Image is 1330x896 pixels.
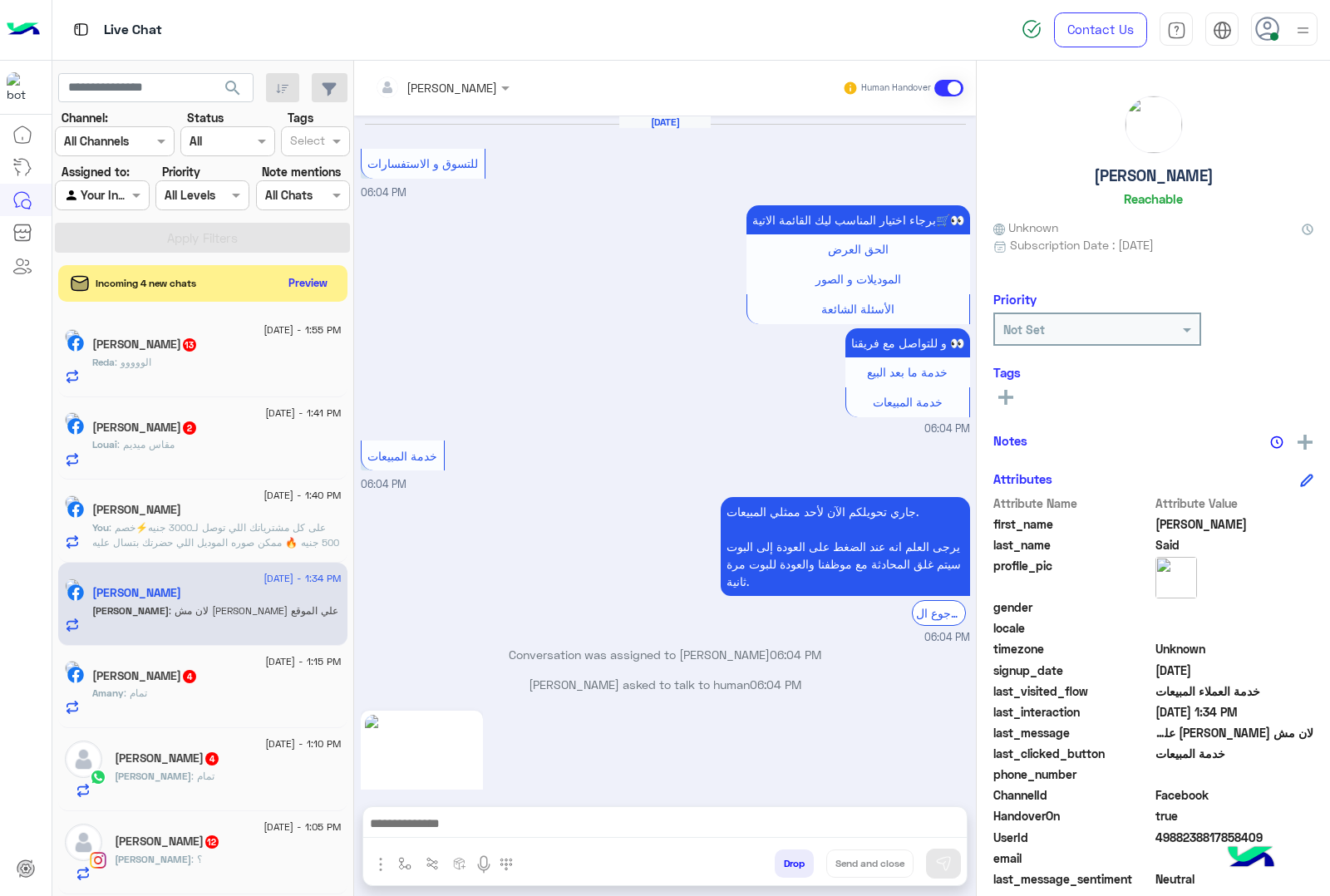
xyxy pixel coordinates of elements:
[1160,12,1193,47] a: tab
[419,849,446,877] button: Trigger scenario
[65,824,102,861] img: defaultAdmin.png
[775,849,814,878] button: Drop
[619,116,711,128] h6: [DATE]
[169,604,338,617] span: لان مش عارف الاقيه علي الموقع
[361,478,406,490] span: 06:04 PM
[1293,20,1313,41] img: profile
[67,667,84,683] img: Facebook
[361,646,970,663] p: Conversation was assigned to [PERSON_NAME]
[993,365,1313,380] h6: Tags
[867,365,948,379] span: خدمة ما بعد البيع
[371,854,391,874] img: send attachment
[92,503,181,517] h5: Azza Emara
[392,849,419,877] button: select flow
[1155,870,1314,888] span: 0
[1155,662,1314,679] span: 2025-05-06T09:03:25.202Z
[1155,703,1314,721] span: 2025-08-19T10:34:33.926Z
[92,687,124,699] span: Amany
[821,302,894,316] span: الأسئلة الشائعة
[1155,829,1314,846] span: 4988238817858409
[993,745,1152,762] span: last_clicked_button
[1155,557,1197,598] img: picture
[500,858,513,871] img: make a call
[361,186,406,199] span: 06:04 PM
[993,703,1152,721] span: last_interaction
[993,515,1152,533] span: first_name
[264,488,341,503] span: [DATE] - 1:40 PM
[115,834,220,849] h5: Ahmed Al-Ghazali
[1298,435,1313,450] img: add
[993,495,1152,512] span: Attribute Name
[62,109,108,126] label: Channel:
[65,329,80,344] img: picture
[993,619,1152,637] span: locale
[1155,849,1314,867] span: null
[1155,724,1314,741] span: لان مش عارف الاقيه علي الموقع
[92,521,339,549] span: على كل مشترياتك اللي توصل لـ3000 جنيه⚡خصم 500 جنيه 🔥 ممكن صوره الموديل اللي حضرتك بتسال عليه
[993,766,1152,783] span: phone_number
[1155,536,1314,554] span: Said
[1124,191,1183,206] h6: Reachable
[993,807,1152,825] span: HandoverOn
[92,669,198,683] h5: Amany Mahmoud Samer
[65,495,80,510] img: picture
[92,421,198,435] h5: Louai Kassem
[924,421,970,437] span: 06:04 PM
[115,751,220,766] h5: Ahmed
[750,677,801,692] span: 06:04 PM
[183,421,196,435] span: 2
[1167,21,1186,40] img: tab
[993,870,1152,888] span: last_message_sentiment
[1270,436,1283,449] img: notes
[288,131,325,153] div: Select
[770,647,821,662] span: 06:04 PM
[223,78,243,98] span: search
[115,770,191,782] span: [PERSON_NAME]
[191,853,202,865] span: ؟
[993,471,1052,486] h6: Attributes
[104,19,162,42] p: Live Chat
[65,741,102,778] img: defaultAdmin.png
[62,163,130,180] label: Assigned to:
[1222,830,1280,888] img: hulul-logo.png
[924,630,970,646] span: 06:04 PM
[993,557,1152,595] span: profile_pic
[115,356,151,368] span: الووووو
[1022,19,1042,39] img: spinner
[993,682,1152,700] span: last_visited_flow
[264,571,341,586] span: [DATE] - 1:34 PM
[183,670,196,683] span: 4
[124,687,147,699] span: تمام
[845,328,970,357] p: 11/5/2025, 6:04 PM
[7,12,40,47] img: Logo
[993,536,1152,554] span: last_name
[993,849,1152,867] span: email
[90,852,106,869] img: Instagram
[1155,766,1314,783] span: null
[474,854,494,874] img: send voice note
[1155,515,1314,533] span: Ahmed
[912,600,966,626] div: الرجوع ال Bot
[1155,745,1314,762] span: خدمة المبيعات
[993,724,1152,741] span: last_message
[935,855,952,872] img: send message
[65,578,80,593] img: picture
[205,835,219,849] span: 12
[1155,807,1314,825] span: true
[426,857,439,870] img: Trigger scenario
[1155,495,1314,512] span: Attribute Value
[1155,640,1314,657] span: Unknown
[264,322,341,337] span: [DATE] - 1:55 PM
[265,654,341,669] span: [DATE] - 1:15 PM
[1155,786,1314,804] span: 0
[213,73,254,109] button: search
[262,163,341,180] label: Note mentions
[1094,166,1214,185] h5: [PERSON_NAME]
[1126,96,1182,153] img: picture
[205,752,219,766] span: 4
[993,292,1037,307] h6: Priority
[183,338,196,352] span: 13
[453,857,466,870] img: create order
[191,770,214,782] span: تمام
[367,449,437,463] span: خدمة المبيعات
